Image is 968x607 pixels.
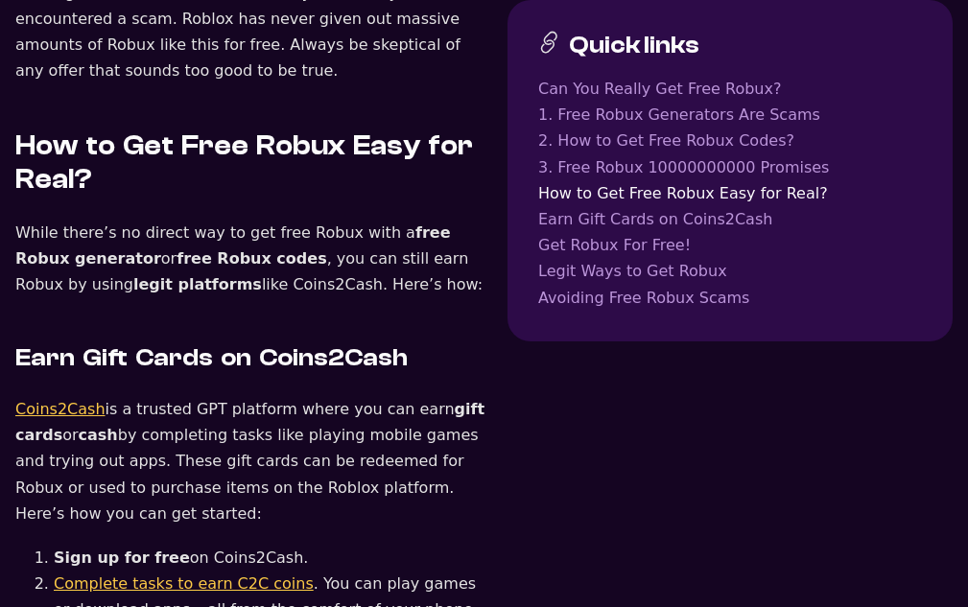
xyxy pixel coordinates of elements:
[15,343,492,373] h3: Earn Gift Cards on Coins2Cash
[538,180,922,206] a: How to Get Free Robux Easy for Real?
[538,102,922,128] a: 1. Free Robux Generators Are Scams
[15,223,450,268] strong: free Robux generator
[538,284,922,310] a: Avoiding Free Robux Scams
[54,574,314,593] a: Complete tasks to earn C2C coins
[538,153,922,179] a: 3. Free Robux 10000000000 Promises
[538,206,922,232] a: Earn Gift Cards on Coins2Cash
[538,128,922,153] a: 2. How to Get Free Robux Codes?
[15,396,492,526] p: is a trusted GPT platform where you can earn or by completing tasks like playing mobile games and...
[177,249,326,268] strong: free Robux codes
[79,426,118,444] strong: cash
[538,76,922,311] nav: Table of contents
[54,545,492,571] li: on Coins2Cash.
[569,31,699,60] h3: Quick links
[538,232,922,258] a: Get Robux For Free!
[15,129,492,196] h2: How to Get Free Robux Easy for Real?
[538,258,922,284] a: Legit Ways to Get Robux
[15,220,492,298] p: While there’s no direct way to get free Robux with a or , you can still earn Robux by using like ...
[54,549,190,567] strong: Sign up for free
[15,400,106,418] a: Coins2Cash
[538,76,922,102] a: Can You Really Get Free Robux?
[133,275,262,293] strong: legit platforms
